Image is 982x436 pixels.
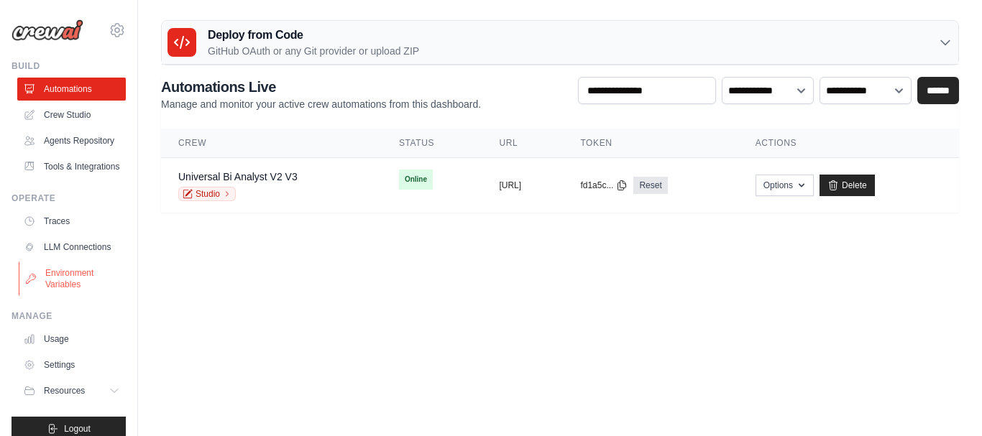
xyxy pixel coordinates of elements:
th: Crew [161,129,382,158]
a: Crew Studio [17,103,126,126]
a: Traces [17,210,126,233]
th: Status [382,129,482,158]
span: Logout [64,423,91,435]
a: Universal Bi Analyst V2 V3 [178,171,298,182]
div: Operate [12,193,126,204]
button: Options [756,175,814,196]
button: fd1a5c... [580,180,628,191]
a: Usage [17,328,126,351]
h3: Deploy from Code [208,27,419,44]
th: Actions [738,129,959,158]
a: LLM Connections [17,236,126,259]
a: Studio [178,187,236,201]
div: Build [12,60,126,72]
img: Logo [12,19,83,41]
button: Resources [17,379,126,402]
th: URL [482,129,563,158]
div: Manage [12,310,126,322]
a: Tools & Integrations [17,155,126,178]
span: Resources [44,385,85,396]
a: Reset [633,177,667,194]
th: Token [563,129,738,158]
a: Delete [820,175,875,196]
a: Automations [17,78,126,101]
p: GitHub OAuth or any Git provider or upload ZIP [208,44,419,58]
p: Manage and monitor your active crew automations from this dashboard. [161,97,481,111]
a: Settings [17,353,126,376]
a: Environment Variables [19,261,127,296]
span: Online [399,170,433,190]
a: Agents Repository [17,129,126,152]
h2: Automations Live [161,77,481,97]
